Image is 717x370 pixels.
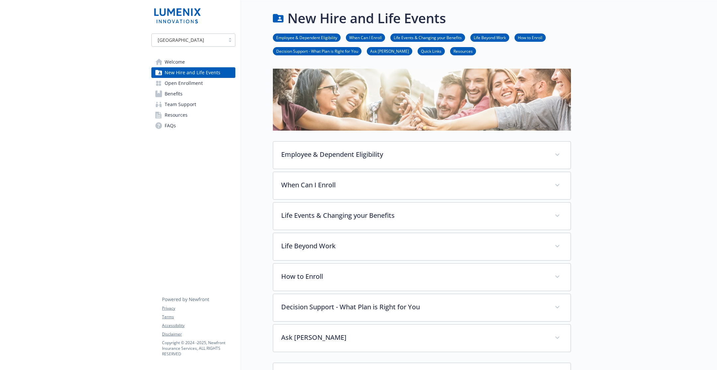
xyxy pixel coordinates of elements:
a: Decision Support - What Plan is Right for You [273,48,361,54]
a: Resources [151,110,235,120]
p: When Can I Enroll [281,180,547,190]
a: Open Enrollment [151,78,235,89]
span: Benefits [165,89,183,99]
h1: New Hire and Life Events [287,8,446,28]
div: Ask [PERSON_NAME] [273,325,571,352]
a: How to Enroll [515,34,546,40]
a: Terms [162,314,235,320]
a: Employee & Dependent Eligibility [273,34,341,40]
a: Privacy [162,305,235,311]
div: Employee & Dependent Eligibility [273,142,571,169]
a: Accessibility [162,323,235,329]
p: Employee & Dependent Eligibility [281,150,547,159]
a: Life Beyond Work [470,34,509,40]
a: Disclaimer [162,331,235,337]
span: Open Enrollment [165,78,203,89]
img: new hire page banner [273,69,571,131]
p: Life Events & Changing your Benefits [281,211,547,220]
div: How to Enroll [273,264,571,291]
div: When Can I Enroll [273,172,571,199]
p: Copyright © 2024 - 2025 , Newfront Insurance Services, ALL RIGHTS RESERVED [162,340,235,357]
span: [GEOGRAPHIC_DATA] [158,36,204,43]
a: New Hire and Life Events [151,67,235,78]
div: Decision Support - What Plan is Right for You [273,294,571,321]
a: Team Support [151,99,235,110]
a: FAQs [151,120,235,131]
span: Resources [165,110,188,120]
p: How to Enroll [281,272,547,281]
div: Life Events & Changing your Benefits [273,203,571,230]
p: Decision Support - What Plan is Right for You [281,302,547,312]
p: Life Beyond Work [281,241,547,251]
a: Life Events & Changing your Benefits [390,34,465,40]
span: [GEOGRAPHIC_DATA] [155,36,222,43]
div: Life Beyond Work [273,233,571,260]
span: Welcome [165,57,185,67]
a: Quick Links [418,48,445,54]
a: When Can I Enroll [346,34,385,40]
a: Ask [PERSON_NAME] [367,48,412,54]
span: FAQs [165,120,176,131]
p: Ask [PERSON_NAME] [281,333,547,342]
a: Resources [450,48,476,54]
span: New Hire and Life Events [165,67,220,78]
a: Welcome [151,57,235,67]
a: Benefits [151,89,235,99]
span: Team Support [165,99,196,110]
